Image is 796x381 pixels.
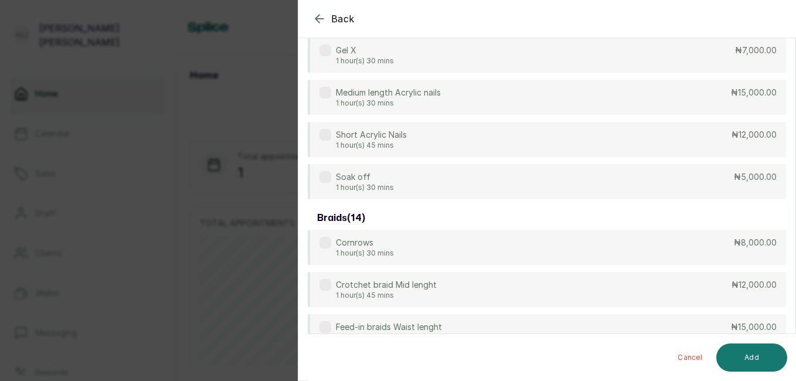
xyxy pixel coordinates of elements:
p: Soak off [336,171,394,183]
p: Crotchet braid Mid lenght [336,279,437,291]
p: Short Acrylic Nails [336,129,407,141]
p: 1 hour(s) 45 mins [336,291,437,300]
p: 2 hour(s) 30 mins [336,333,442,342]
p: 1 hour(s) 45 mins [336,141,407,150]
button: Back [312,12,355,26]
p: ₦12,000.00 [732,279,777,291]
p: Medium length Acrylic nails [336,87,441,98]
p: Cornrows [336,237,394,249]
span: Back [331,12,355,26]
p: ₦12,000.00 [732,129,777,141]
h3: braids ( 14 ) [317,211,365,225]
button: Cancel [668,343,712,372]
p: 1 hour(s) 30 mins [336,98,441,108]
p: 1 hour(s) 30 mins [336,56,394,66]
p: ₦8,000.00 [734,237,777,249]
p: Gel X [336,45,394,56]
p: ₦15,000.00 [731,321,777,333]
p: ₦15,000.00 [731,87,777,98]
p: 1 hour(s) 30 mins [336,183,394,192]
button: Add [716,343,787,372]
p: 1 hour(s) 30 mins [336,249,394,258]
p: ₦7,000.00 [735,45,777,56]
p: Feed-in braids Waist lenght [336,321,442,333]
p: ₦5,000.00 [734,171,777,183]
